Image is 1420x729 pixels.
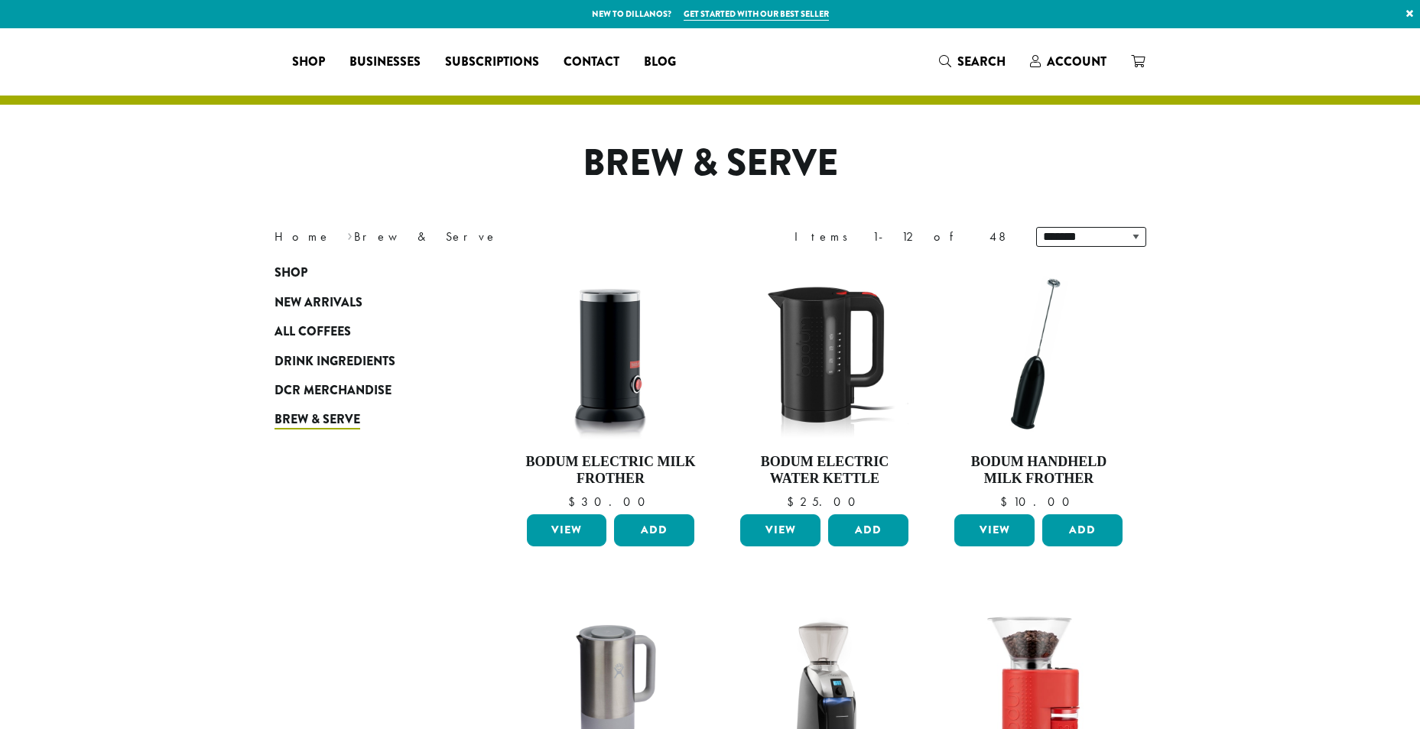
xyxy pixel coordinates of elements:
nav: Breadcrumb [275,228,687,246]
a: All Coffees [275,317,458,346]
span: Subscriptions [445,53,539,72]
a: New Arrivals [275,288,458,317]
a: Shop [280,50,337,74]
img: DP3955.01.png [736,266,912,442]
span: Businesses [349,53,421,72]
a: Search [927,49,1018,74]
a: Home [275,228,331,245]
a: Bodum Electric Water Kettle $25.00 [736,266,912,508]
bdi: 25.00 [787,494,863,510]
span: Shop [292,53,325,72]
h4: Bodum Electric Water Kettle [736,454,912,487]
img: DP3927.01-002.png [950,266,1126,442]
a: View [527,514,607,546]
span: $ [568,494,581,510]
img: DP3954.01-002.png [522,266,698,442]
a: View [740,514,820,546]
button: Add [828,514,908,546]
button: Add [614,514,694,546]
span: Search [957,53,1006,70]
bdi: 30.00 [568,494,652,510]
div: Items 1-12 of 48 [794,228,1013,246]
a: Brew & Serve [275,405,458,434]
h1: Brew & Serve [263,141,1158,186]
span: Blog [644,53,676,72]
span: › [347,222,353,246]
a: Bodum Electric Milk Frother $30.00 [523,266,699,508]
a: Get started with our best seller [684,8,829,21]
bdi: 10.00 [1000,494,1077,510]
span: Shop [275,264,307,283]
a: DCR Merchandise [275,376,458,405]
button: Add [1042,514,1123,546]
a: Shop [275,258,458,287]
span: DCR Merchandise [275,381,392,400]
span: New Arrivals [275,293,362,313]
h4: Bodum Electric Milk Frother [523,454,699,487]
span: Account [1047,53,1106,70]
h4: Bodum Handheld Milk Frother [950,454,1126,487]
span: All Coffees [275,322,351,342]
a: Bodum Handheld Milk Frother $10.00 [950,266,1126,508]
span: Contact [564,53,619,72]
span: $ [1000,494,1013,510]
span: $ [787,494,800,510]
span: Drink Ingredients [275,352,395,371]
a: Drink Ingredients [275,346,458,375]
span: Brew & Serve [275,410,360,429]
a: View [954,514,1035,546]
